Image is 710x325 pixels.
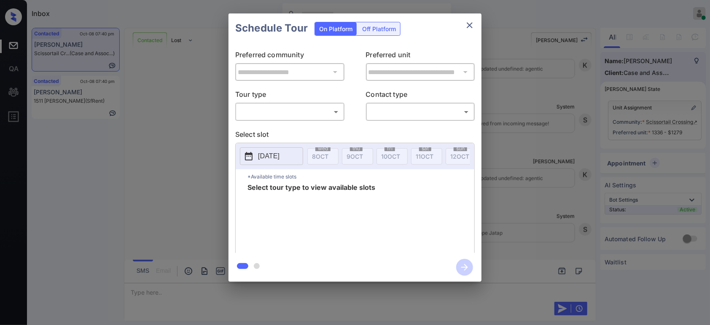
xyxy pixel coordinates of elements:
h2: Schedule Tour [229,13,315,43]
span: Select tour type to view available slots [247,184,375,251]
p: Tour type [235,89,344,103]
p: Select slot [235,129,475,143]
p: [DATE] [258,151,280,161]
button: [DATE] [240,147,303,165]
div: On Platform [315,22,357,35]
button: close [461,17,478,34]
p: Preferred unit [366,50,475,63]
div: Off Platform [358,22,400,35]
p: Preferred community [235,50,344,63]
p: *Available time slots [247,169,474,184]
p: Contact type [366,89,475,103]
